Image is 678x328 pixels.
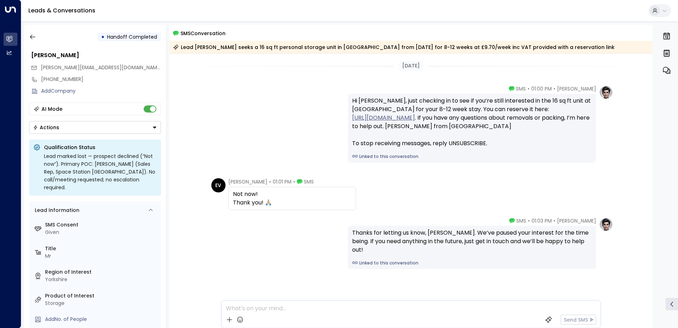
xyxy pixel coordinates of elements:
[29,121,161,134] div: Button group with a nested menu
[557,85,596,92] span: [PERSON_NAME]
[599,217,613,231] img: profile-logo.png
[173,44,615,51] div: Lead [PERSON_NAME] seeks a 16 sq ft personal storage unit in [GEOGRAPHIC_DATA] from [DATE] for 8-...
[32,207,79,214] div: Lead Information
[44,144,157,151] p: Qualification Status
[352,260,592,266] a: Linked to this conversation
[352,97,592,148] div: Hi [PERSON_NAME], just checking in to see if you’re still interested in the 16 sq ft unit at [GEO...
[352,229,592,254] div: Thanks for letting us know, [PERSON_NAME]. We’ve paused your interest for the time being. If you ...
[44,152,157,191] div: Lead marked lost — prospect declined (“Not now”). Primary POC: [PERSON_NAME] (Sales Rep, Space St...
[29,121,161,134] button: Actions
[45,316,158,323] div: AddNo. of People
[180,29,226,37] span: SMS Conversation
[45,292,158,300] label: Product of Interest
[352,153,592,160] a: Linked to this conversation
[273,178,291,185] span: 01:01 PM
[516,85,526,92] span: SMS
[557,217,596,224] span: [PERSON_NAME]
[45,245,158,252] label: Title
[41,87,161,95] div: AddCompany
[45,252,158,260] div: Mr
[41,64,162,71] span: [PERSON_NAME][EMAIL_ADDRESS][DOMAIN_NAME]
[233,190,351,207] div: Not now! Thank you! 🙏🏼
[41,105,62,113] div: AI Mode
[531,85,552,92] span: 01:00 PM
[228,178,267,185] span: [PERSON_NAME]
[45,268,158,276] label: Region of Interest
[599,85,613,99] img: profile-logo.png
[45,300,158,307] div: Storage
[352,114,415,122] a: [URL][DOMAIN_NAME]
[528,85,529,92] span: •
[554,85,555,92] span: •
[28,6,95,15] a: Leads & Conversations
[269,178,271,185] span: •
[31,51,161,60] div: [PERSON_NAME]
[41,76,161,83] div: [PHONE_NUMBER]
[45,221,158,229] label: SMS Consent
[304,178,314,185] span: SMS
[45,276,158,283] div: Yorkshire
[107,33,157,40] span: Handoff Completed
[211,178,226,192] div: EV
[554,217,555,224] span: •
[293,178,295,185] span: •
[532,217,552,224] span: 01:03 PM
[101,31,105,43] div: •
[33,124,59,131] div: Actions
[516,217,526,224] span: SMS
[41,64,161,71] span: eddie.vabole@gmail.com
[528,217,530,224] span: •
[45,229,158,236] div: Given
